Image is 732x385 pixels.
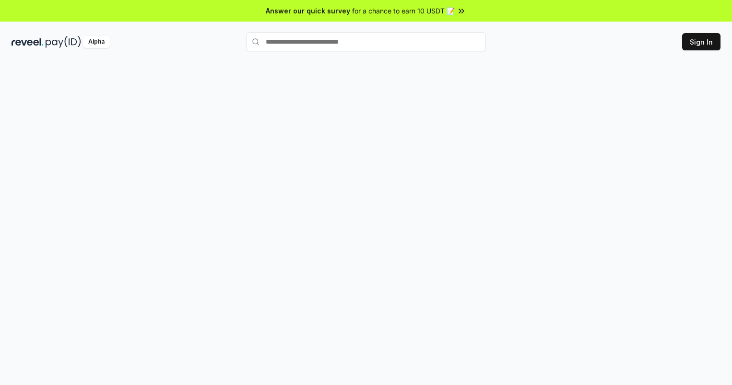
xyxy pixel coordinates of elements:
img: reveel_dark [12,36,44,48]
div: Alpha [83,36,110,48]
img: pay_id [46,36,81,48]
span: Answer our quick survey [266,6,350,16]
span: for a chance to earn 10 USDT 📝 [352,6,455,16]
button: Sign In [682,33,720,50]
